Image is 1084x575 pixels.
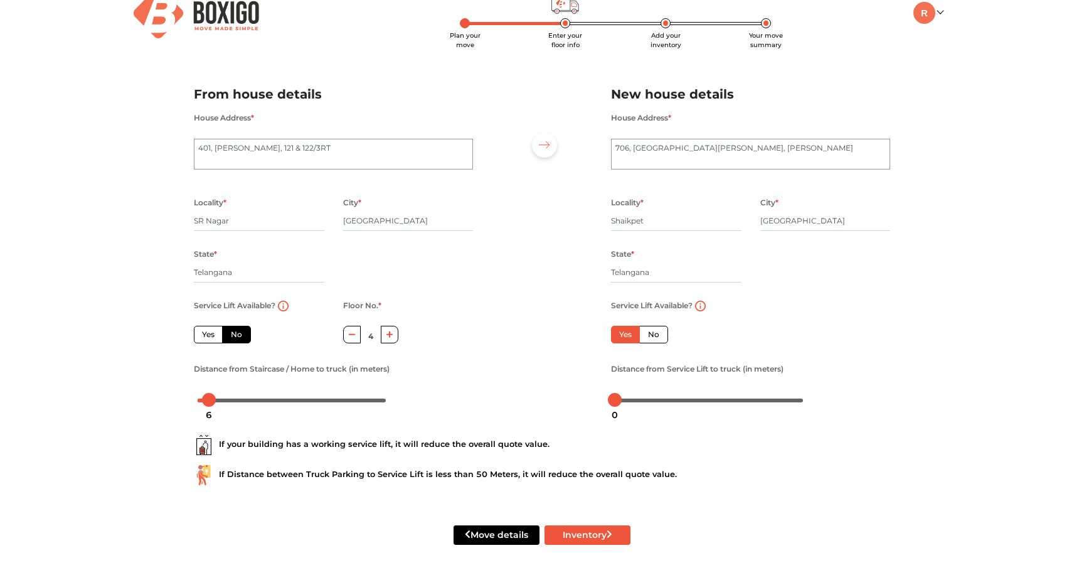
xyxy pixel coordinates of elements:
[222,326,251,343] label: No
[651,31,681,49] span: Add your inventory
[194,298,275,314] label: Service Lift Available?
[194,110,254,126] label: House Address
[201,404,217,426] div: 6
[749,31,783,49] span: Your move summary
[639,326,668,343] label: No
[611,298,693,314] label: Service Lift Available?
[611,84,890,105] h2: New house details
[343,195,361,211] label: City
[194,326,223,343] label: Yes
[194,465,214,485] img: ...
[611,361,784,377] label: Distance from Service Lift to truck (in meters)
[611,195,644,211] label: Locality
[611,246,634,262] label: State
[194,465,890,485] div: If Distance between Truck Parking to Service Lift is less than 50 Meters, it will reduce the over...
[194,195,226,211] label: Locality
[548,31,582,49] span: Enter your floor info
[611,110,671,126] label: House Address
[450,31,481,49] span: Plan your move
[760,195,778,211] label: City
[194,435,890,455] div: If your building has a working service lift, it will reduce the overall quote value.
[611,326,640,343] label: Yes
[194,84,473,105] h2: From house details
[545,525,630,545] button: Inventory
[194,246,217,262] label: State
[343,298,381,314] label: Floor No.
[194,435,214,455] img: ...
[194,361,390,377] label: Distance from Staircase / Home to truck (in meters)
[454,525,539,545] button: Move details
[607,404,623,426] div: 0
